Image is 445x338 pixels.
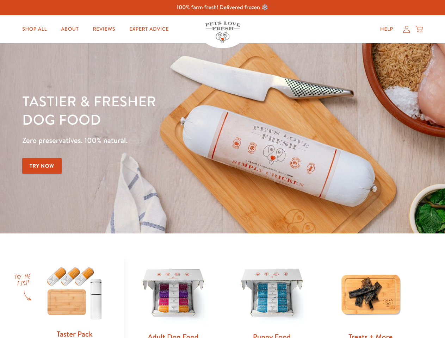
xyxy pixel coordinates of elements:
a: About [55,22,84,36]
h1: Tastier & fresher dog food [22,92,289,129]
a: Reviews [87,22,120,36]
a: Help [375,22,399,36]
img: Pets Love Fresh [205,21,240,43]
p: Zero preservatives. 100% natural. [22,134,289,147]
a: Expert Advice [124,22,174,36]
a: Try Now [22,158,62,174]
a: Shop All [17,22,52,36]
